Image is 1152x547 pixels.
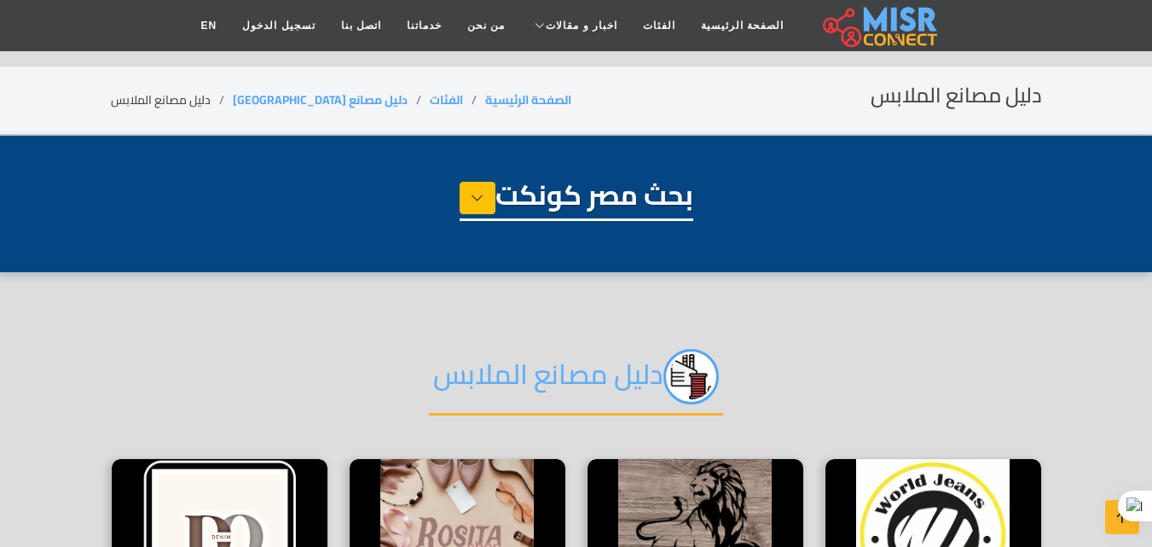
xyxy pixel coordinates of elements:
[328,9,394,42] a: اتصل بنا
[229,9,327,42] a: تسجيل الدخول
[188,9,230,42] a: EN
[394,9,454,42] a: خدماتنا
[688,9,796,42] a: الصفحة الرئيسية
[546,18,617,33] span: اخبار و مقالات
[430,89,463,111] a: الفئات
[233,89,408,111] a: دليل مصانع [GEOGRAPHIC_DATA]
[630,9,688,42] a: الفئات
[460,178,693,221] h1: بحث مصر كونكت
[663,349,719,404] img: jc8qEEzyi89FPzAOrPPq.png
[871,84,1042,108] h2: دليل مصانع الملابس
[823,4,937,47] img: main.misr_connect
[454,9,518,42] a: من نحن
[485,89,571,111] a: الصفحة الرئيسية
[429,349,723,416] h2: دليل مصانع الملابس
[111,91,233,109] li: دليل مصانع الملابس
[518,9,630,42] a: اخبار و مقالات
